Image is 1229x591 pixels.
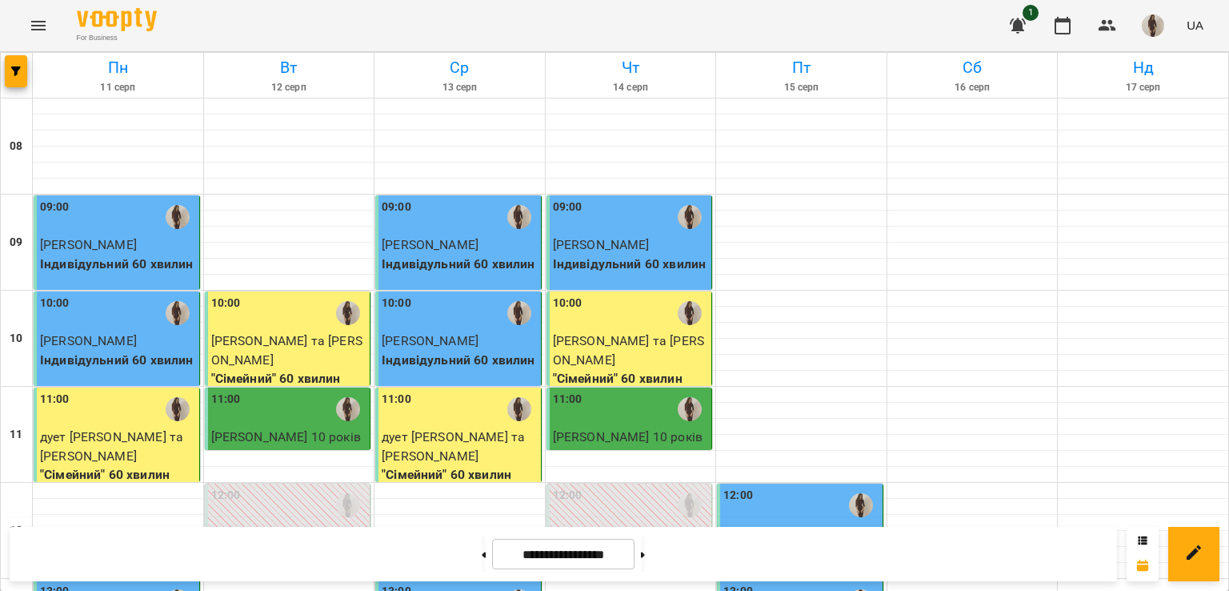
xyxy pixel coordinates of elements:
[553,429,703,482] span: [PERSON_NAME] 10 років (мама [PERSON_NAME] в тг)
[553,391,582,408] label: 11:00
[548,80,714,95] h6: 14 серп
[553,487,582,505] label: 12:00
[336,493,360,517] img: Аделіна
[166,205,190,229] img: Аделіна
[35,80,201,95] h6: 11 серп
[40,237,137,252] span: [PERSON_NAME]
[377,80,542,95] h6: 13 серп
[1142,14,1164,37] img: 9fb73f4f1665c455a0626d21641f5694.jpg
[548,55,714,80] h6: Чт
[211,391,241,408] label: 11:00
[19,6,58,45] button: Menu
[382,351,538,370] p: Індивідульний 60 хвилин
[382,333,478,348] span: [PERSON_NAME]
[382,255,538,274] p: Індивідульний 60 хвилин
[40,199,70,216] label: 09:00
[507,301,531,325] img: Аделіна
[719,80,884,95] h6: 15 серп
[1060,80,1226,95] h6: 17 серп
[553,255,709,274] p: Індивідульний 60 хвилин
[553,237,650,252] span: [PERSON_NAME]
[1180,10,1210,40] button: UA
[211,369,367,388] p: "Сімейний" 60 хвилин
[719,55,884,80] h6: Пт
[507,205,531,229] img: Аделіна
[890,55,1055,80] h6: Сб
[1060,55,1226,80] h6: Нд
[10,138,22,155] h6: 08
[678,397,702,421] img: Аделіна
[849,493,873,517] img: Аделіна
[553,199,582,216] label: 09:00
[40,351,196,370] p: Індивідульний 60 хвилин
[77,8,157,31] img: Voopty Logo
[1187,17,1203,34] span: UA
[40,333,137,348] span: [PERSON_NAME]
[890,80,1055,95] h6: 16 серп
[40,255,196,274] p: Індивідульний 60 хвилин
[211,429,361,482] span: [PERSON_NAME] 10 років (мама [PERSON_NAME] в тг)
[206,55,372,80] h6: Вт
[382,237,478,252] span: [PERSON_NAME]
[10,426,22,444] h6: 11
[166,397,190,421] img: Аделіна
[678,493,702,517] img: Аделіна
[40,465,196,484] p: "Сімейний" 60 хвилин
[377,55,542,80] h6: Ср
[10,234,22,251] h6: 09
[211,333,362,368] span: [PERSON_NAME] та [PERSON_NAME]
[336,397,360,421] img: Аделіна
[553,333,704,368] span: [PERSON_NAME] та [PERSON_NAME]
[77,33,157,43] span: For Business
[382,429,525,464] span: дует [PERSON_NAME] та [PERSON_NAME]
[507,397,531,421] img: Аделіна
[35,55,201,80] h6: Пн
[40,429,183,464] span: дует [PERSON_NAME] та [PERSON_NAME]
[336,301,360,325] img: Аделіна
[211,295,241,312] label: 10:00
[678,205,702,229] img: Аделіна
[10,330,22,348] h6: 10
[166,301,190,325] img: Аделіна
[1023,5,1039,21] span: 1
[206,80,372,95] h6: 12 серп
[40,295,70,312] label: 10:00
[723,487,753,505] label: 12:00
[211,487,241,505] label: 12:00
[553,295,582,312] label: 10:00
[382,295,411,312] label: 10:00
[382,465,538,484] p: "Сімейний" 60 хвилин
[553,369,709,388] p: "Сімейний" 60 хвилин
[382,199,411,216] label: 09:00
[40,391,70,408] label: 11:00
[678,301,702,325] img: Аделіна
[382,391,411,408] label: 11:00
